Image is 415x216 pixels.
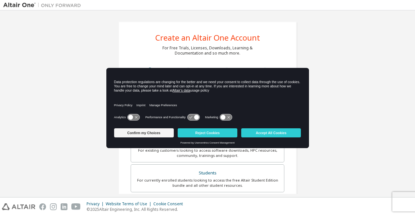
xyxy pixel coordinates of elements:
div: Cookie Consent [153,201,187,207]
p: © 2025 Altair Engineering, Inc. All Rights Reserved. [87,207,187,212]
img: youtube.svg [71,203,81,210]
img: instagram.svg [50,203,57,210]
img: linkedin.svg [61,203,67,210]
div: For currently enrolled students looking to access the free Altair Student Edition bundle and all ... [135,178,280,188]
img: altair_logo.svg [2,203,35,210]
img: facebook.svg [39,203,46,210]
div: For existing customers looking to access software downloads, HPC resources, community, trainings ... [135,148,280,158]
div: Privacy [87,201,106,207]
img: Altair One [3,2,84,8]
div: For Free Trials, Licenses, Downloads, Learning & Documentation and so much more. [162,45,253,56]
div: Students [135,169,280,178]
div: Website Terms of Use [106,201,153,207]
div: Create an Altair One Account [155,34,260,42]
